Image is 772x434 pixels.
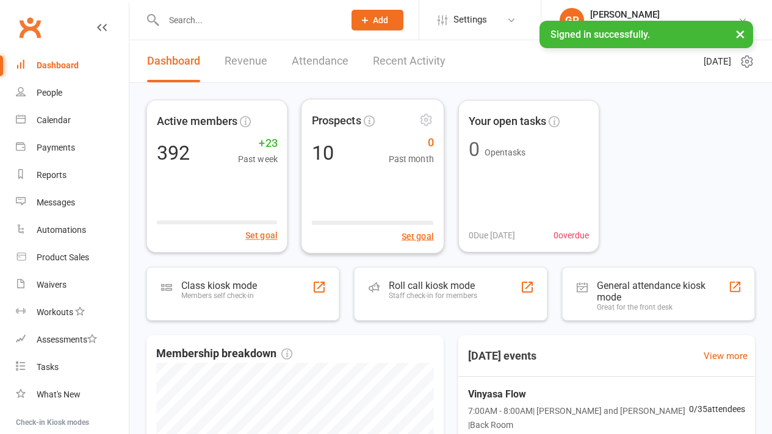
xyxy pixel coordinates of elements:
[597,280,728,303] div: General attendance kiosk mode
[37,390,81,399] div: What's New
[37,280,67,290] div: Waivers
[704,349,748,363] a: View more
[469,113,546,130] span: Your open tasks
[15,12,45,43] a: Clubworx
[550,29,650,40] span: Signed in successfully.
[16,354,129,381] a: Tasks
[238,135,277,152] span: +23
[292,40,348,82] a: Attendance
[402,229,434,243] button: Set goal
[468,404,689,432] span: 7:00AM - 8:00AM | [PERSON_NAME] and [PERSON_NAME] | Back Room
[352,10,403,30] button: Add
[389,280,477,291] div: Roll call kiosk mode
[37,197,75,207] div: Messages
[468,386,689,402] span: Vinyasa Flow
[16,271,129,299] a: Waivers
[458,345,546,367] h3: [DATE] events
[37,60,79,70] div: Dashboard
[238,152,277,166] span: Past week
[245,229,277,242] button: Set goal
[225,40,267,82] a: Revenue
[157,112,237,130] span: Active members
[373,40,446,82] a: Recent Activity
[373,15,388,25] span: Add
[37,335,97,344] div: Assessments
[590,9,738,20] div: [PERSON_NAME]
[16,162,129,189] a: Reports
[597,303,728,311] div: Great for the front desk
[16,52,129,79] a: Dashboard
[156,345,292,363] span: Membership breakdown
[16,244,129,271] a: Product Sales
[312,143,334,162] div: 10
[37,88,62,98] div: People
[704,54,731,69] span: [DATE]
[147,40,200,82] a: Dashboard
[469,229,515,242] span: 0 Due [DATE]
[16,216,129,244] a: Automations
[729,21,751,47] button: ×
[389,291,477,300] div: Staff check-in for members
[389,152,434,166] span: Past month
[689,402,745,416] span: 0 / 35 attendees
[16,134,129,162] a: Payments
[16,299,129,326] a: Workouts
[16,326,129,354] a: Assessments
[16,189,129,216] a: Messages
[312,112,361,129] span: Prospects
[485,148,525,157] span: Open tasks
[554,229,589,242] span: 0 overdue
[469,140,480,159] div: 0
[16,79,129,107] a: People
[560,8,584,32] div: GP
[160,12,336,29] input: Search...
[37,252,89,262] div: Product Sales
[37,143,75,152] div: Payments
[590,20,738,31] div: Australian School of Meditation & Yoga
[16,381,129,408] a: What's New
[157,143,190,162] div: 392
[389,134,434,152] span: 0
[16,107,129,134] a: Calendar
[181,291,257,300] div: Members self check-in
[37,170,67,180] div: Reports
[37,115,71,125] div: Calendar
[37,362,59,372] div: Tasks
[181,280,257,291] div: Class kiosk mode
[453,6,487,34] span: Settings
[37,225,86,235] div: Automations
[37,307,73,317] div: Workouts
